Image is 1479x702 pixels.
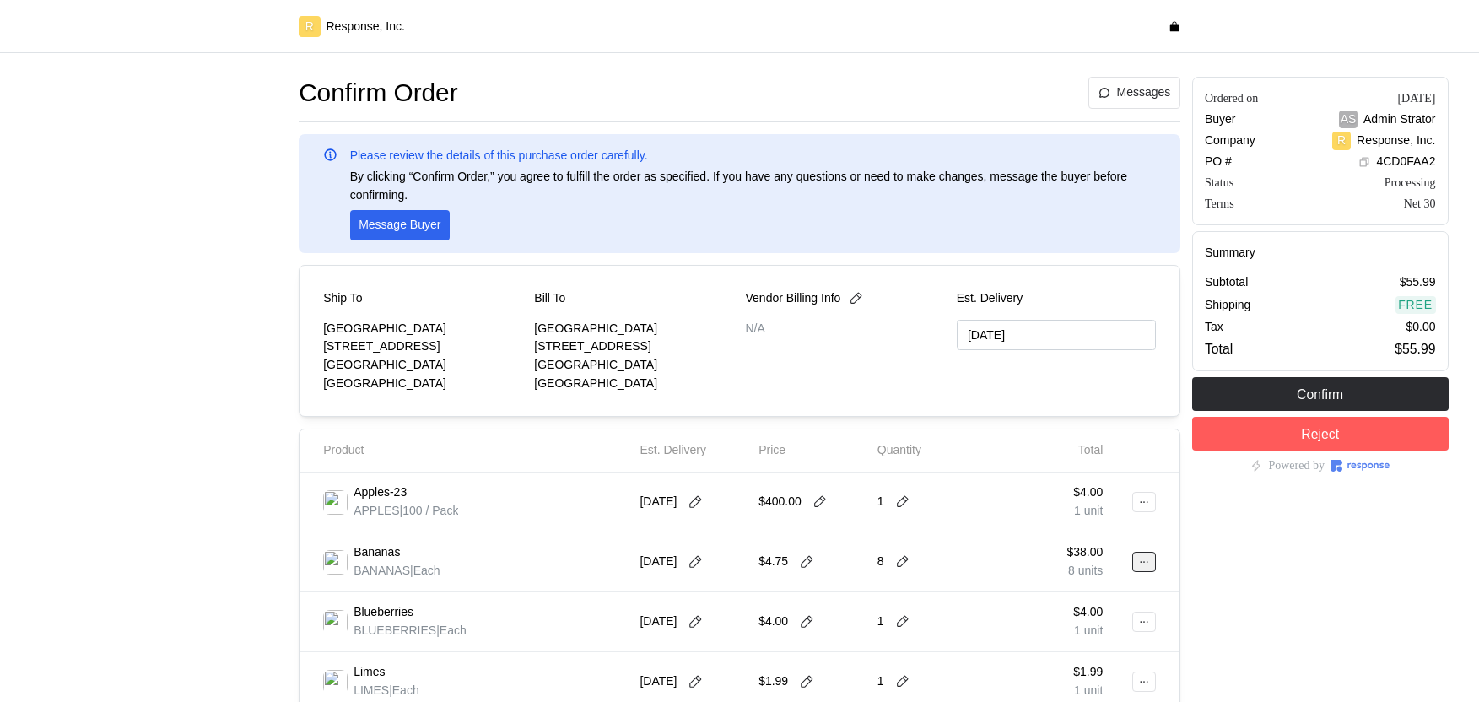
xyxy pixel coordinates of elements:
p: [STREET_ADDRESS] [323,337,522,356]
p: Response, Inc. [327,18,405,36]
p: Vendor Billing Info [746,289,841,308]
p: Bill To [534,289,565,308]
p: $1.99 [758,672,788,691]
p: $0.00 [1406,318,1435,337]
p: $38.00 [1066,543,1103,562]
p: Total [1078,441,1104,460]
p: [DATE] [640,493,677,511]
p: 1 unit [1073,682,1103,700]
p: [GEOGRAPHIC_DATA] [534,356,733,375]
p: Reject [1301,424,1339,445]
button: Messages [1088,77,1180,109]
span: | Each [389,683,419,697]
p: Apples-23 [354,483,407,502]
div: Status [1205,174,1233,192]
p: Powered by [1268,456,1325,475]
p: $55.99 [1400,273,1436,292]
button: Reject [1192,417,1449,451]
img: Response Logo [1331,460,1390,472]
span: LIMES [354,683,389,697]
p: Please review the details of this purchase order carefully. [350,147,648,165]
p: Tax [1205,318,1223,337]
p: $400.00 [758,493,802,511]
p: 1 [877,672,884,691]
span: | Each [436,624,467,637]
p: $4.00 [1073,603,1103,622]
p: 1 unit [1073,622,1103,640]
p: Product [323,441,364,460]
p: 8 [877,553,884,571]
p: Est. Delivery [957,289,1156,308]
p: $1.99 [1073,663,1103,682]
span: BANANAS [354,564,410,577]
p: N/A [746,320,945,338]
p: Price [758,441,785,460]
span: BLUEBERRIES [354,624,436,637]
input: MM/DD/YYYY [957,320,1156,351]
p: 1 [877,493,884,511]
p: [DATE] [640,553,677,571]
p: Admin Strator [1363,111,1436,129]
p: 4CD0FAA2 [1376,153,1435,171]
img: 7fc5305e-63b1-450a-be29-3b92a3c460e1.jpeg [323,550,348,575]
p: $4.00 [1073,483,1103,502]
p: Blueberries [354,603,413,622]
span: | 100 / Pack [400,504,459,517]
p: Ship To [323,289,362,308]
img: 0568abf3-1ba1-406c-889f-3402a974d107.jpeg [323,670,348,694]
p: [GEOGRAPHIC_DATA] [534,320,733,338]
h1: Confirm Order [299,77,457,110]
p: Message Buyer [359,216,440,235]
div: Ordered on [1205,89,1258,107]
p: [DATE] [640,672,677,691]
p: Subtotal [1205,273,1248,292]
img: 29780183-c746-4735-a374-28020c9cc1cd.jpeg [323,490,348,515]
p: Est. Delivery [640,441,706,460]
p: R [305,18,314,36]
p: $4.75 [758,553,788,571]
p: R [1337,132,1346,150]
p: Company [1205,132,1255,150]
div: Processing [1385,174,1436,192]
div: [DATE] [1397,89,1435,107]
p: Shipping [1205,296,1251,315]
p: Buyer [1205,111,1236,129]
p: $4.00 [758,613,788,631]
p: By clicking “Confirm Order,” you agree to fulfill the order as specified. If you have any questio... [350,168,1156,204]
button: Message Buyer [350,210,450,240]
p: [GEOGRAPHIC_DATA] [323,356,522,375]
p: [STREET_ADDRESS] [534,337,733,356]
p: PO # [1205,153,1232,171]
span: | Each [410,564,440,577]
div: Net 30 [1404,195,1436,213]
p: Response, Inc. [1357,132,1435,150]
span: APPLES [354,504,399,517]
p: [GEOGRAPHIC_DATA] [323,320,522,338]
p: Total [1205,338,1233,359]
p: AS [1341,111,1357,129]
button: Confirm [1192,377,1449,411]
p: Free [1398,296,1433,315]
p: Messages [1117,84,1171,102]
p: 1 [877,613,884,631]
p: 1 unit [1073,502,1103,521]
p: [DATE] [640,613,677,631]
p: [GEOGRAPHIC_DATA] [323,375,522,393]
img: 3411f5b5-0dfe-41c0-b343-2f2a1f1c07d0.jpeg [323,610,348,634]
p: Limes [354,663,385,682]
p: Confirm [1297,384,1343,405]
p: [GEOGRAPHIC_DATA] [534,375,733,393]
div: Terms [1205,195,1234,213]
p: Bananas [354,543,400,562]
h5: Summary [1205,244,1436,262]
p: $55.99 [1395,338,1435,359]
p: 8 units [1066,562,1103,580]
p: Quantity [877,441,921,460]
